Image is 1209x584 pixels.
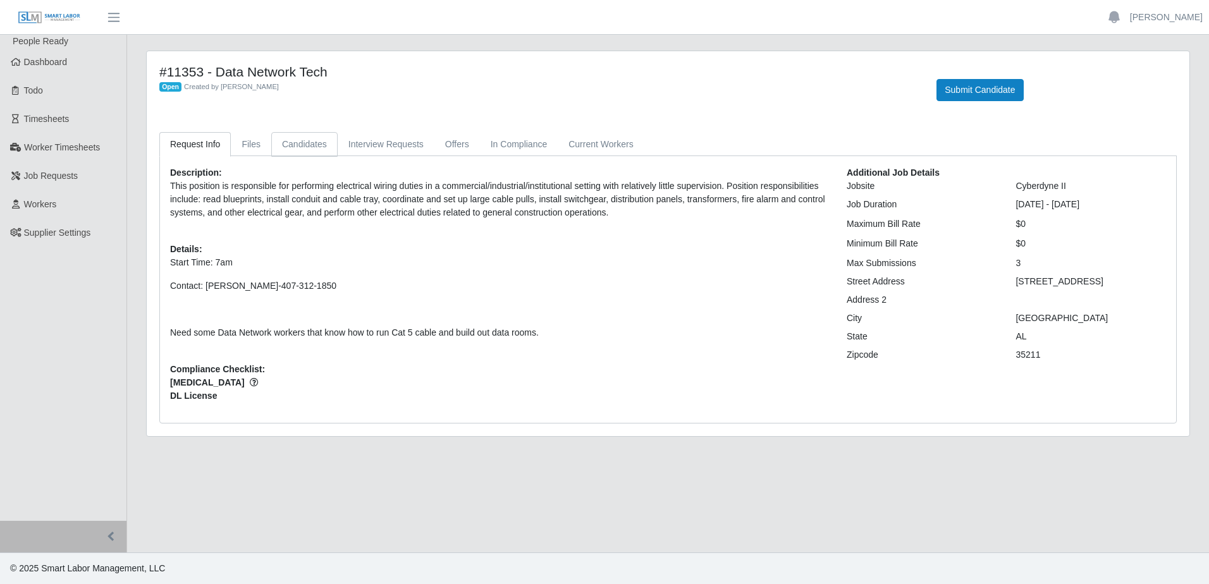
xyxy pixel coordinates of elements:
[936,79,1023,101] button: Submit Candidate
[24,142,100,152] span: Worker Timesheets
[837,293,1007,307] div: Address 2
[1006,237,1175,250] div: $0
[338,132,434,157] a: Interview Requests
[271,132,338,157] a: Candidates
[18,11,81,25] img: SLM Logo
[434,132,480,157] a: Offers
[837,312,1007,325] div: City
[1006,198,1175,211] div: [DATE] - [DATE]
[837,179,1007,193] div: Jobsite
[10,563,165,573] span: © 2025 Smart Labor Management, LLC
[1006,217,1175,231] div: $0
[837,217,1007,231] div: Maximum Bill Rate
[170,244,202,254] b: Details:
[184,83,279,90] span: Created by [PERSON_NAME]
[24,171,78,181] span: Job Requests
[1006,179,1175,193] div: Cyberdyne II
[170,256,828,269] p: Start Time: 7am
[837,257,1007,270] div: Max Submissions
[24,57,68,67] span: Dashboard
[13,36,68,46] span: People Ready
[170,167,222,178] b: Description:
[1006,348,1175,362] div: 35211
[24,199,57,209] span: Workers
[170,279,828,293] p: Contact: [PERSON_NAME]-407-312-1850
[1006,275,1175,288] div: [STREET_ADDRESS]
[231,132,271,157] a: Files
[558,132,644,157] a: Current Workers
[847,167,940,178] b: Additional Job Details
[170,326,828,339] p: Need some Data Network workers that know how to run Cat 5 cable and build out data rooms.
[480,132,558,157] a: In Compliance
[24,228,91,238] span: Supplier Settings
[159,82,181,92] span: Open
[24,114,70,124] span: Timesheets
[1006,257,1175,270] div: 3
[170,179,828,219] p: This position is responsible for performing electrical wiring duties in a commercial/industrial/i...
[159,64,917,80] h4: #11353 - Data Network Tech
[1130,11,1203,24] a: [PERSON_NAME]
[159,132,231,157] a: Request Info
[170,376,828,389] span: [MEDICAL_DATA]
[837,275,1007,288] div: Street Address
[837,348,1007,362] div: Zipcode
[170,364,265,374] b: Compliance Checklist:
[170,389,828,403] span: DL License
[1006,312,1175,325] div: [GEOGRAPHIC_DATA]
[1006,330,1175,343] div: AL
[837,198,1007,211] div: Job Duration
[837,237,1007,250] div: Minimum Bill Rate
[24,85,43,95] span: Todo
[837,330,1007,343] div: State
